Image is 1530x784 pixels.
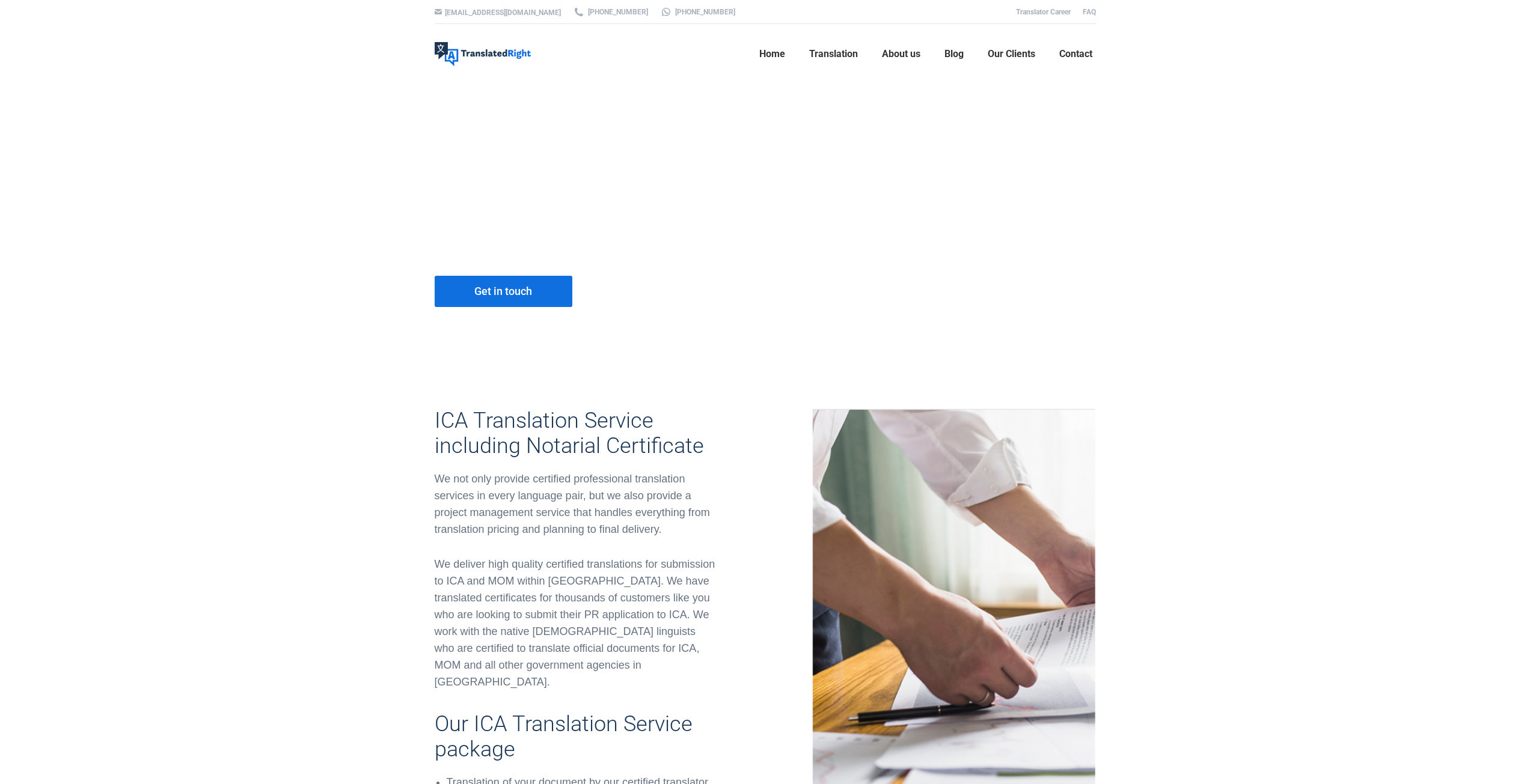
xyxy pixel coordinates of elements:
a: Translator Career [1016,8,1071,16]
span: Our Clients [988,48,1035,60]
p: We deliver high quality certified translations for submission to ICA and MOM within [GEOGRAPHIC_D... [435,556,717,690]
a: [PHONE_NUMBER] [573,7,648,17]
span: Blog [944,48,964,60]
a: About us [878,35,924,73]
a: [EMAIL_ADDRESS][DOMAIN_NAME] [445,8,561,17]
a: [PHONE_NUMBER] [660,7,735,17]
a: FAQ [1083,8,1096,16]
img: Translated Right [435,42,531,66]
a: Blog [941,35,967,73]
a: Home [756,35,789,73]
strong: CALL [PHONE_NUMBER] [606,318,737,330]
span: Translation [809,48,858,60]
h1: ICA Translation Service including Notarial Certificate [435,170,869,246]
h3: Our ICA Translation Service package [435,711,717,762]
a: Get in touch [435,276,572,307]
span: Home [759,48,785,60]
a: Translation [806,35,861,73]
span: Get in touch [474,285,532,297]
a: Contact [1056,35,1096,73]
span: About us [882,48,920,60]
div: QUESTIONS ON ICA TRANSLATION SERVICES? [606,276,753,332]
a: Our Clients [984,35,1039,73]
div: We not only provide certified professional translation services in every language pair, but we al... [435,470,717,538]
h3: ICA Translation Service including Notarial Certificate [435,408,717,458]
span: Contact [1059,48,1092,60]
